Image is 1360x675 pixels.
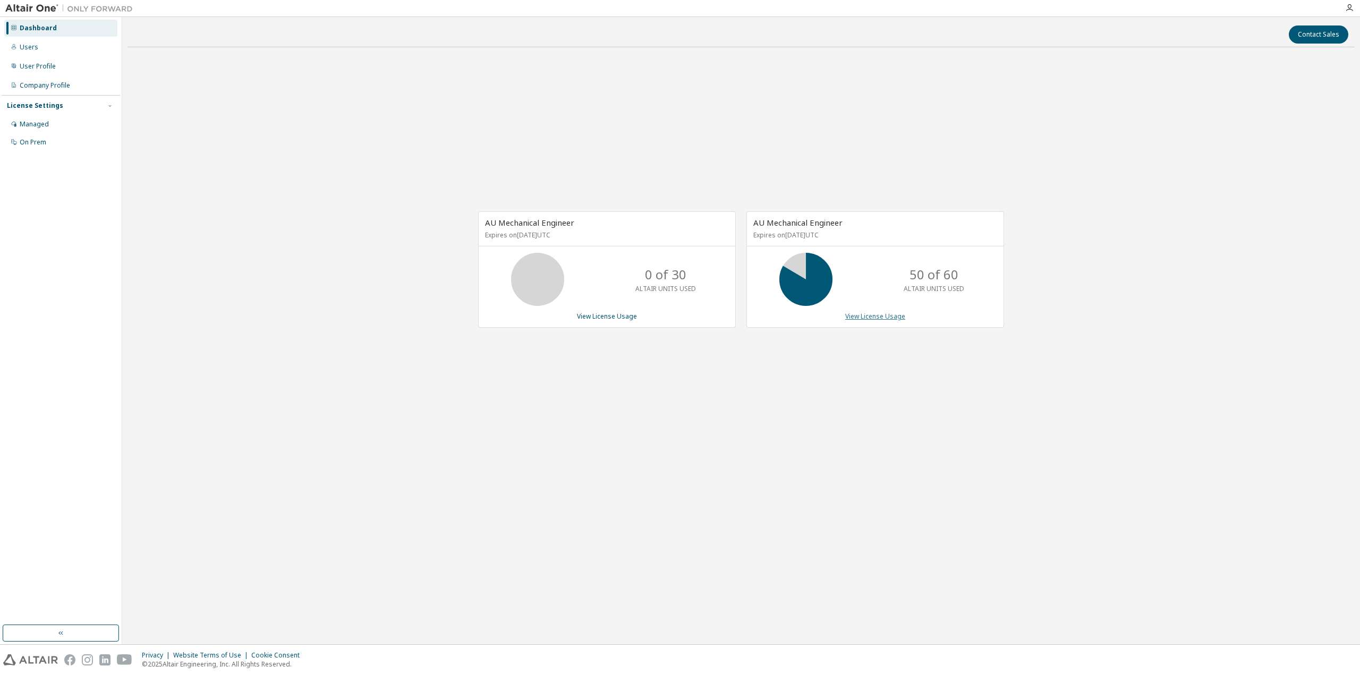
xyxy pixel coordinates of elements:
[20,43,38,52] div: Users
[142,651,173,660] div: Privacy
[485,217,574,228] span: AU Mechanical Engineer
[20,120,49,129] div: Managed
[5,3,138,14] img: Altair One
[142,660,306,669] p: © 2025 Altair Engineering, Inc. All Rights Reserved.
[635,284,696,293] p: ALTAIR UNITS USED
[577,312,637,321] a: View License Usage
[753,230,994,240] p: Expires on [DATE] UTC
[1289,25,1348,44] button: Contact Sales
[64,654,75,665] img: facebook.svg
[82,654,93,665] img: instagram.svg
[904,284,964,293] p: ALTAIR UNITS USED
[20,138,46,147] div: On Prem
[485,230,726,240] p: Expires on [DATE] UTC
[20,81,70,90] div: Company Profile
[7,101,63,110] div: License Settings
[117,654,132,665] img: youtube.svg
[251,651,306,660] div: Cookie Consent
[909,266,958,284] p: 50 of 60
[173,651,251,660] div: Website Terms of Use
[3,654,58,665] img: altair_logo.svg
[645,266,686,284] p: 0 of 30
[845,312,905,321] a: View License Usage
[20,24,57,32] div: Dashboard
[99,654,110,665] img: linkedin.svg
[753,217,843,228] span: AU Mechanical Engineer
[20,62,56,71] div: User Profile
